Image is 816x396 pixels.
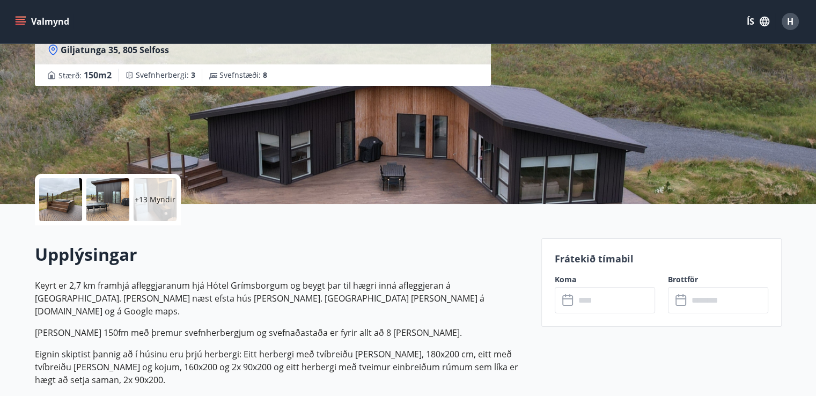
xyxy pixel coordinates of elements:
h2: Upplýsingar [35,243,528,266]
button: menu [13,12,73,31]
p: Eignin skiptist þannig að í húsinu eru þrjú herbergi: Eitt herbergi með tvíbreiðu [PERSON_NAME], ... [35,348,528,386]
p: Frátekið tímabil [555,252,768,266]
label: Koma [555,274,655,285]
span: Stærð : [58,69,112,82]
p: [PERSON_NAME] 150fm með þremur svefnherbergjum og svefnaðastaða er fyrir allt að 8 [PERSON_NAME]. [35,326,528,339]
span: Svefnherbergi : [136,70,195,80]
p: +13 Myndir [135,194,175,205]
span: 8 [263,70,267,80]
span: 150 m2 [84,69,112,81]
span: 3 [191,70,195,80]
p: Keyrt er 2,7 km framhjá afleggjaranum hjá Hótel Grímsborgum og beygt þar til hægri inná afleggjer... [35,279,528,318]
button: H [777,9,803,34]
span: Giljatunga 35, 805 Selfoss [61,44,169,56]
label: Brottför [668,274,768,285]
span: Svefnstæði : [219,70,267,80]
span: H [787,16,793,27]
button: ÍS [741,12,775,31]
